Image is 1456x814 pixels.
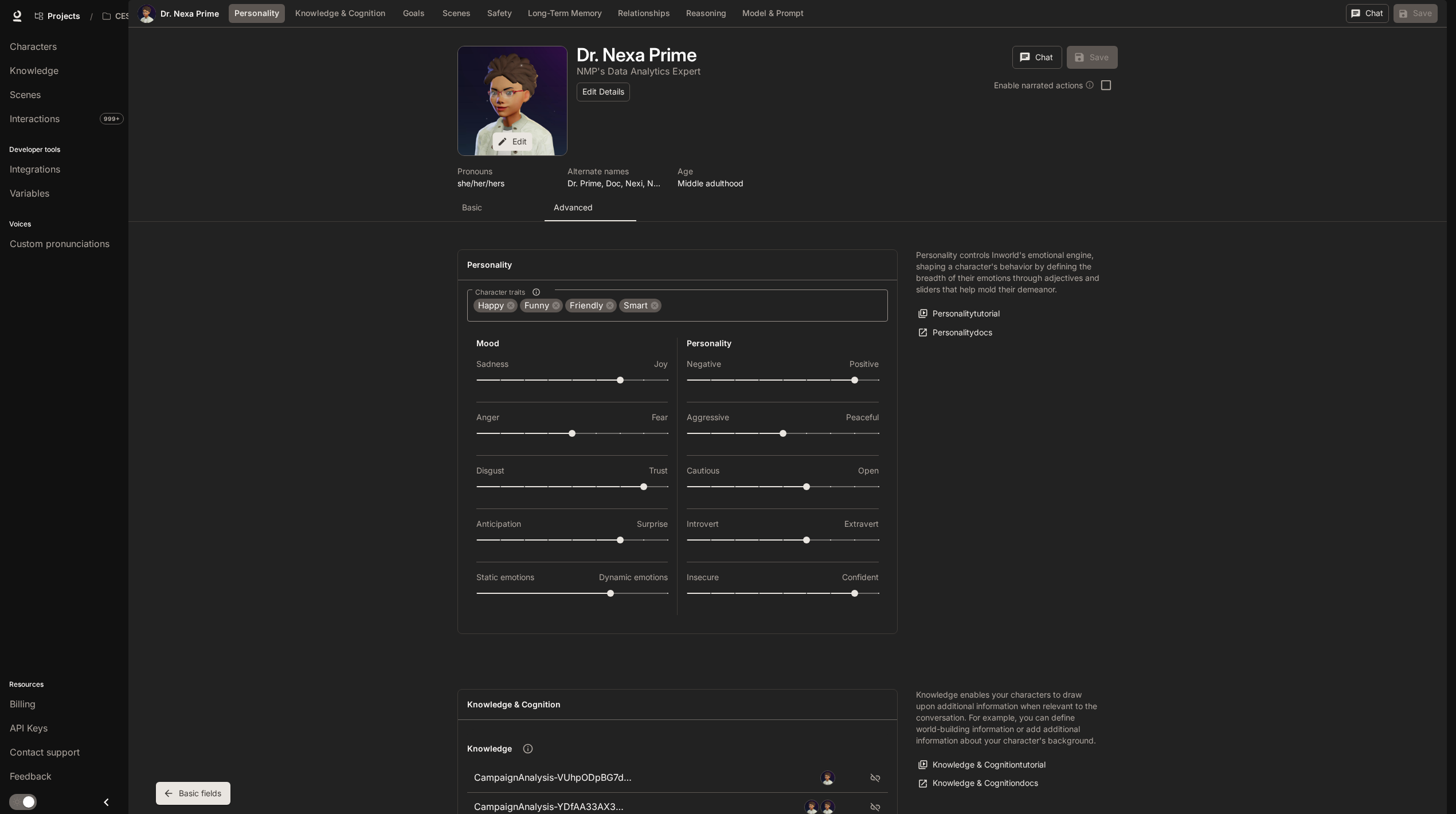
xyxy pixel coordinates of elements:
[457,165,554,177] p: Pronouns
[457,177,554,189] p: she/her/hers
[916,304,1003,323] button: Personalitytutorial
[612,4,676,23] button: Relationships
[97,5,189,28] button: Open workspace menu
[476,338,668,349] h6: Mood
[554,202,593,213] p: Advanced
[577,44,697,66] h1: Dr. Nexa Prime
[846,412,879,423] p: Peaceful
[467,259,888,271] h4: Personality
[994,79,1094,91] div: Enable narrated actions
[687,518,719,530] p: Introvert
[481,4,518,23] button: Safety
[678,177,774,189] p: Middle adulthood
[619,299,662,312] div: Smart
[805,800,819,814] img: 55f998ea-7c78-4dec-953b-d07dc8079a9e-1024.webp
[476,518,521,530] p: Anticipation
[916,774,1041,793] a: Knowledge & Cognitiondocs
[467,743,512,754] p: Knowledge
[619,299,652,312] span: Smart
[637,518,668,530] p: Surprise
[649,465,668,476] p: Trust
[820,770,835,785] div: Dr. Nexa Prime
[520,299,554,312] span: Funny
[567,165,664,189] button: Open character details dialog
[1346,4,1389,23] button: Chat
[138,5,156,23] div: Avatar image
[865,768,886,788] button: unlink
[577,65,700,77] p: NMP's Data Analytics Expert
[529,284,544,300] button: Character traits
[437,4,476,23] button: Scenes
[737,4,809,23] button: Model & Prompt
[687,412,729,423] p: Aggressive
[462,202,482,213] p: Basic
[687,338,879,349] h6: Personality
[467,699,888,710] h4: Knowledge & Cognition
[842,572,879,583] p: Confident
[844,518,879,530] p: Extravert
[476,358,508,370] p: Sadness
[865,768,879,788] span: Unlink
[493,132,533,151] button: Edit
[577,46,697,64] button: Open character details dialog
[567,165,664,177] p: Alternate names
[916,249,1099,295] p: Personality controls Inworld's emotional engine, shaping a character's behavior by defining the b...
[522,4,608,23] button: Long-Term Memory
[476,412,499,423] p: Anger
[396,4,432,23] button: Goals
[916,689,1099,746] p: Knowledge enables your characters to draw upon additional information when relevant to the conver...
[474,770,636,785] p: CampaignAnalysis-VUhpODpBG7dbBiWgcexh-2025-09-28
[565,299,617,312] div: Friendly
[577,64,700,78] button: Open character details dialog
[156,782,230,805] button: Basic fields
[475,287,525,297] span: Character traits
[654,358,668,370] p: Joy
[476,572,534,583] p: Static emotions
[473,299,508,312] span: Happy
[565,299,608,312] span: Friendly
[457,165,554,189] button: Open character details dialog
[520,299,563,312] div: Funny
[652,412,668,423] p: Fear
[229,4,285,23] button: Personality
[599,572,668,583] p: Dynamic emotions
[48,11,80,21] span: Projects
[567,177,664,189] p: Dr. Prime, Doc, Nexi, Nexa
[916,323,995,342] a: Personalitydocs
[161,10,219,18] a: Dr. Nexa Prime
[687,572,719,583] p: Insecure
[577,83,630,101] button: Edit Details
[678,165,774,189] button: Open character details dialog
[678,165,774,177] p: Age
[680,4,732,23] button: Reasoning
[30,5,85,28] a: Go to projects
[115,11,171,21] p: CES AI Demos
[687,358,721,370] p: Negative
[850,358,879,370] p: Positive
[289,4,391,23] button: Knowledge & Cognition
[858,465,879,476] p: Open
[916,756,1048,774] button: Knowledge & Cognitiontutorial
[458,46,567,155] div: Avatar image
[1012,46,1062,69] button: Chat
[821,771,835,785] img: 55f998ea-7c78-4dec-953b-d07dc8079a9e-1024.webp
[687,465,719,476] p: Cautious
[138,5,156,23] button: Open character avatar dialog
[476,465,504,476] p: Disgust
[473,299,518,312] div: Happy
[458,46,567,155] button: Open character avatar dialog
[85,10,97,22] div: /
[821,800,835,814] img: 55f998ea-7c78-4dec-953b-d07dc8079a9e-1024.webp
